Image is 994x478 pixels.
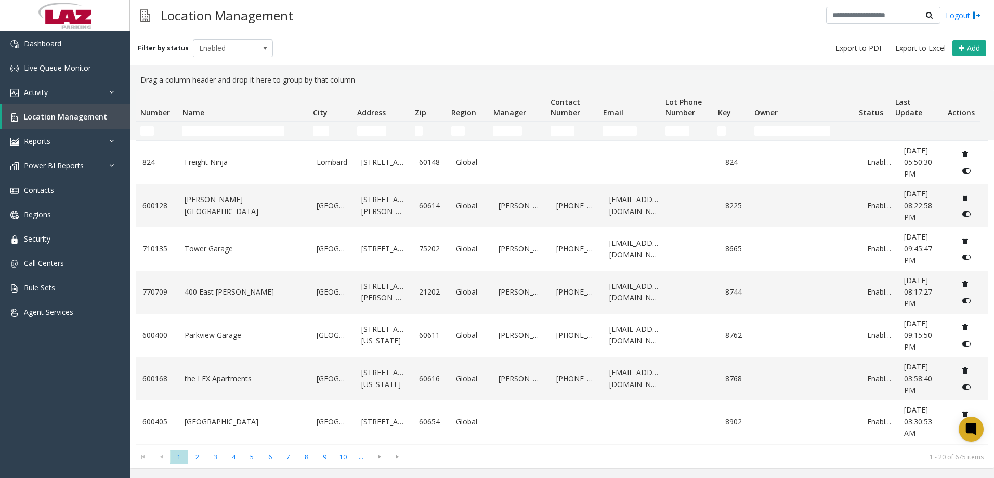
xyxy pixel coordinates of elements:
[946,10,981,21] a: Logout
[142,373,172,384] a: 600168
[957,189,974,206] button: Delete
[2,104,130,129] a: Location Management
[10,64,19,73] img: 'icon'
[456,329,486,341] a: Global
[556,329,596,341] a: [PHONE_NUMBER]
[185,329,304,341] a: Parkview Garage
[867,156,892,168] a: Enabled
[855,122,891,140] td: Status Filter
[136,122,178,140] td: Number Filter
[138,44,189,53] label: Filter by status
[904,275,932,309] span: [DATE] 08:17:27 PM
[867,243,892,255] a: Enabled
[142,200,172,211] a: 600128
[551,126,574,136] input: Contact Number Filter
[361,281,407,304] a: [STREET_ADDRESS][PERSON_NAME]
[317,156,349,168] a: Lombard
[609,194,660,217] a: [EMAIL_ADDRESS][DOMAIN_NAME]
[609,367,660,390] a: [EMAIL_ADDRESS][DOMAIN_NAME]
[546,122,598,140] td: Contact Number Filter
[415,108,426,117] span: Zip
[904,318,944,353] a: [DATE] 09:15:50 PM
[353,122,411,140] td: Address Filter
[603,126,637,136] input: Email Filter
[957,379,976,395] button: Disable
[10,40,19,48] img: 'icon'
[456,416,486,428] a: Global
[419,286,443,298] a: 21202
[142,243,172,255] a: 710135
[352,450,370,464] span: Page 11
[24,258,64,268] span: Call Centers
[725,416,750,428] a: 8902
[225,450,243,464] span: Page 4
[835,43,883,54] span: Export to PDF
[279,450,297,464] span: Page 7
[957,405,974,422] button: Delete
[24,283,55,293] span: Rule Sets
[957,362,974,379] button: Delete
[372,453,386,461] span: Go to the next page
[411,122,447,140] td: Zip Filter
[957,276,974,293] button: Delete
[419,329,443,341] a: 60611
[170,450,188,464] span: Page 1
[415,126,423,136] input: Zip Filter
[499,286,544,298] a: [PERSON_NAME]
[361,416,407,428] a: [STREET_ADDRESS]
[317,200,349,211] a: [GEOGRAPHIC_DATA]
[357,108,386,117] span: Address
[904,318,932,352] span: [DATE] 09:15:50 PM
[155,3,298,28] h3: Location Management
[725,156,750,168] a: 824
[717,126,726,136] input: Key Filter
[891,41,950,56] button: Export to Excel
[661,122,713,140] td: Lot Phone Number Filter
[725,243,750,255] a: 8665
[754,108,778,117] span: Owner
[904,231,944,266] a: [DATE] 09:45:47 PM
[10,284,19,293] img: 'icon'
[24,209,51,219] span: Regions
[24,38,61,48] span: Dashboard
[867,286,892,298] a: Enabled
[609,324,660,347] a: [EMAIL_ADDRESS][DOMAIN_NAME]
[24,63,91,73] span: Live Queue Monitor
[944,122,980,140] td: Actions Filter
[895,97,922,117] span: Last Update
[317,243,349,255] a: [GEOGRAPHIC_DATA]
[725,200,750,211] a: 8225
[193,40,257,57] span: Enabled
[718,108,731,117] span: Key
[10,235,19,244] img: 'icon'
[140,126,154,136] input: Number Filter
[944,90,980,122] th: Actions
[261,450,279,464] span: Page 6
[317,286,349,298] a: [GEOGRAPHIC_DATA]
[556,286,596,298] a: [PHONE_NUMBER]
[831,41,887,56] button: Export to PDF
[390,453,404,461] span: Go to the last page
[24,234,50,244] span: Security
[24,87,48,97] span: Activity
[357,126,386,136] input: Address Filter
[334,450,352,464] span: Page 10
[419,416,443,428] a: 60654
[904,188,944,223] a: [DATE] 08:22:58 PM
[904,232,932,265] span: [DATE] 09:45:47 PM
[142,286,172,298] a: 770709
[957,249,976,265] button: Disable
[185,373,304,384] a: the LEX Apartments
[456,243,486,255] a: Global
[185,243,304,255] a: Tower Garage
[24,307,73,317] span: Agent Services
[317,373,349,384] a: [GEOGRAPHIC_DATA]
[904,361,944,396] a: [DATE] 03:58:40 PM
[456,286,486,298] a: Global
[957,319,974,336] button: Delete
[10,260,19,268] img: 'icon'
[957,422,976,439] button: Disable
[361,194,407,217] a: [STREET_ADDRESS][PERSON_NAME]
[725,373,750,384] a: 8768
[388,449,407,464] span: Go to the last page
